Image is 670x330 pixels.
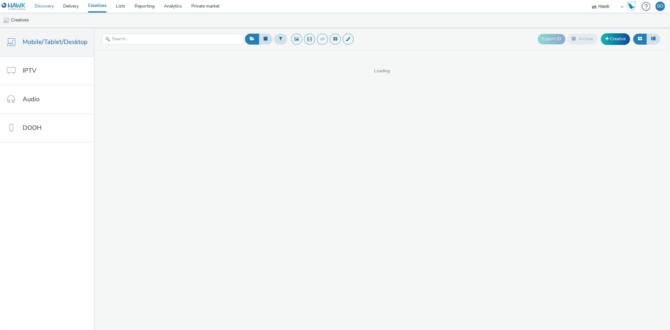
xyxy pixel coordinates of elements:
[23,37,88,47] span: Mobile/Tablet/Desktop
[102,34,243,45] input: Search...
[23,66,36,75] span: IPTV
[23,123,41,132] span: DOOH
[23,95,40,104] span: Audio
[627,1,639,11] a: Hawk Academy
[567,34,598,44] button: Archive
[657,2,663,11] div: BÖ
[538,34,565,44] button: Export ID
[633,34,647,44] button: Grid
[627,1,636,11] img: Hawk Academy
[3,17,9,24] img: mobile
[2,3,26,10] img: undefined Logo
[94,68,670,74] span: Loading
[646,34,660,44] button: Table
[601,33,630,45] a: Creative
